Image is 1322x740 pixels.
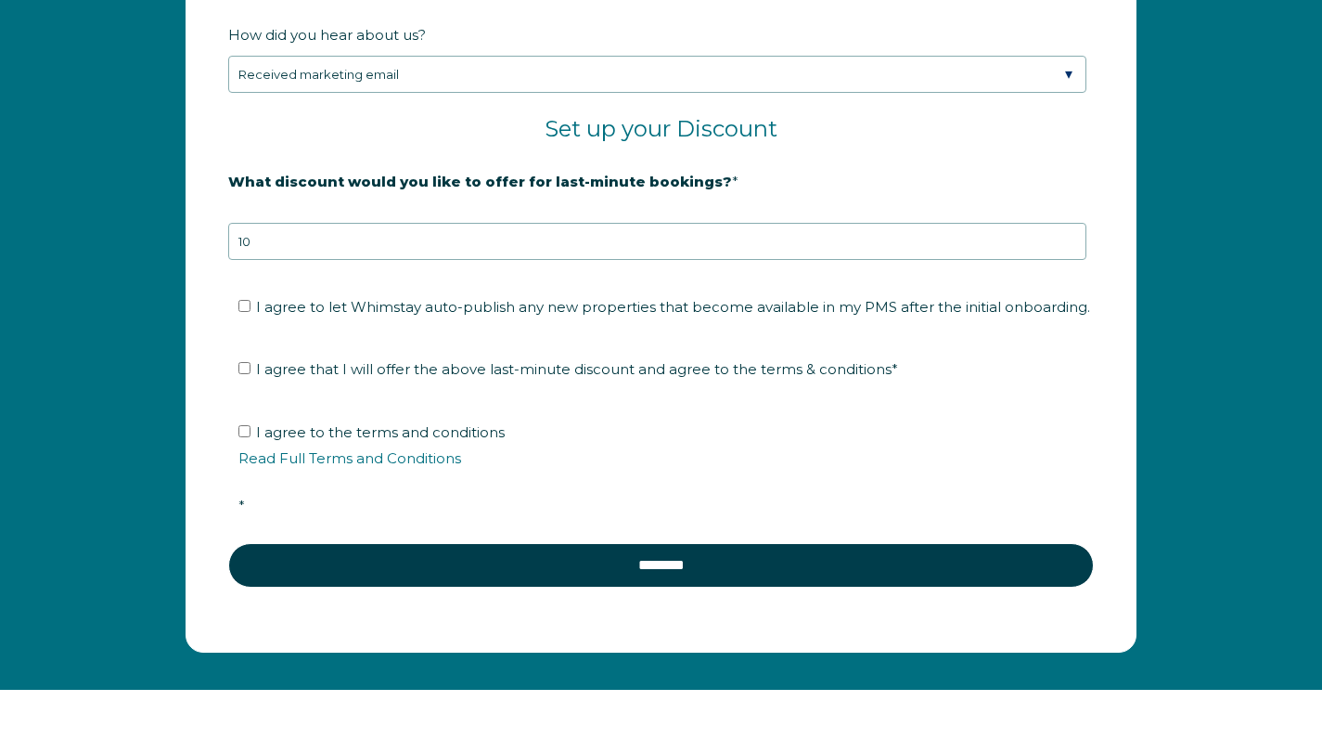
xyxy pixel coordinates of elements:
input: I agree to the terms and conditionsRead Full Terms and Conditions* [238,425,250,437]
span: I agree to the terms and conditions [238,423,1097,514]
strong: 20% is recommended, minimum of 10% [228,204,519,221]
span: How did you hear about us? [228,20,426,49]
span: I agree that I will offer the above last-minute discount and agree to the terms & conditions [256,360,898,378]
input: I agree to let Whimstay auto-publish any new properties that become available in my PMS after the... [238,300,250,312]
input: I agree that I will offer the above last-minute discount and agree to the terms & conditions* [238,362,250,374]
span: I agree to let Whimstay auto-publish any new properties that become available in my PMS after the... [256,298,1090,316]
strong: What discount would you like to offer for last-minute bookings? [228,173,732,190]
span: Set up your Discount [545,115,777,142]
a: Read Full Terms and Conditions [238,449,461,467]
